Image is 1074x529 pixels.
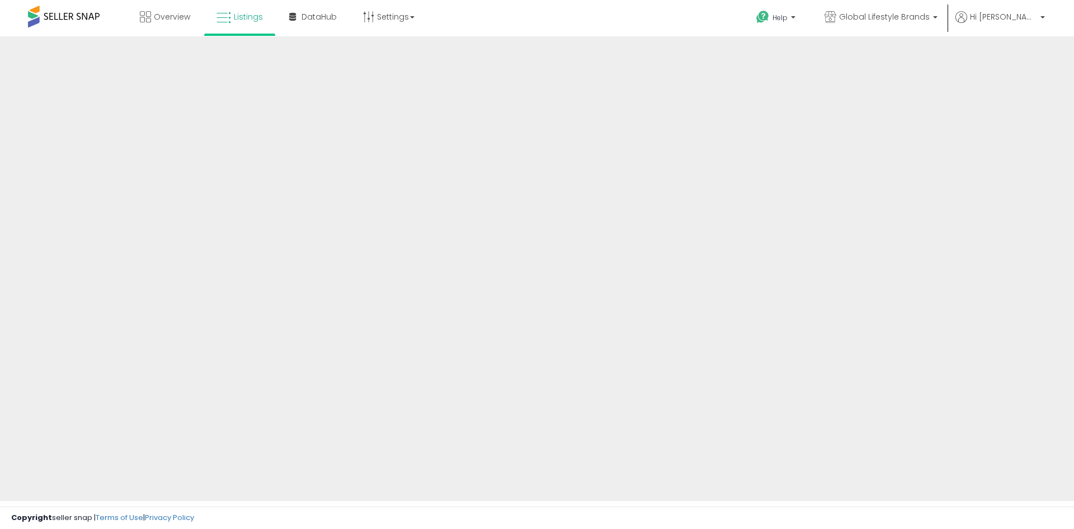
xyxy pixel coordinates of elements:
span: Help [772,13,788,22]
a: Hi [PERSON_NAME] [955,11,1045,36]
span: Hi [PERSON_NAME] [970,11,1037,22]
span: Global Lifestyle Brands [839,11,930,22]
span: Listings [234,11,263,22]
i: Get Help [756,10,770,24]
a: Help [747,2,807,36]
span: DataHub [302,11,337,22]
span: Overview [154,11,190,22]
